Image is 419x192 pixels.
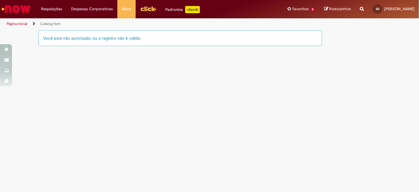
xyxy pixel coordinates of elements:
[185,6,200,13] p: +GenAi
[1,3,32,15] img: ServiceNow
[376,7,379,11] span: SS
[384,6,414,11] span: [PERSON_NAME]
[292,6,309,12] span: Favoritos
[71,6,113,12] span: Despesas Corporativas
[324,6,351,12] a: Rascunhos
[38,30,322,46] div: Você está não autorizado, ou o registro não é válido.
[122,6,131,12] span: More
[41,6,62,12] span: Requisições
[165,6,200,13] div: Padroniza
[40,21,61,26] a: Catalog Item
[5,18,275,29] ul: Trilhas de página
[140,4,156,13] img: click_logo_yellow_360x200.png
[310,7,315,12] span: 5
[329,6,351,12] span: Rascunhos
[7,21,27,26] a: Página inicial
